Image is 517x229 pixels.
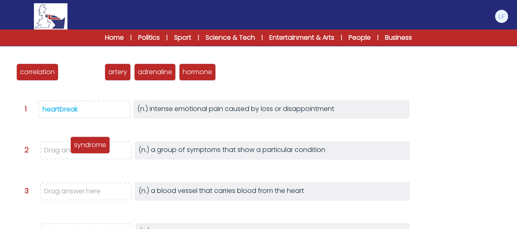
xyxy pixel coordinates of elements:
[269,33,334,43] a: Entertainment & Arts
[341,34,342,42] span: |
[44,186,101,196] span: Drag answer here
[138,33,160,43] a: Politics
[198,34,199,42] span: |
[349,33,371,43] a: People
[20,67,55,77] p: correlation
[174,33,191,43] a: Sport
[385,33,412,43] a: Business
[74,140,106,150] p: syndrome
[139,186,304,197] p: (n.) a blood vessel that carries blood from the heart
[377,34,378,42] span: |
[25,105,27,113] span: 1
[108,67,127,77] p: artery
[138,67,172,77] p: adrenaline
[43,104,78,114] div: heartbreak
[8,3,93,29] a: Logo
[495,10,508,23] img: Lorenzo Filicetti
[34,3,67,29] img: Logo
[206,33,255,43] a: Science & Tech
[137,104,334,115] p: (n.) intense emotional pain caused by loss or disappointment
[139,145,325,156] p: (n.) a group of symptoms that show a particular condition
[105,33,124,43] a: Home
[166,34,168,42] span: |
[183,67,212,77] p: hormone
[262,34,263,42] span: |
[25,146,29,154] span: 2
[44,145,101,155] span: Drag answer here
[25,187,29,195] span: 3
[130,34,132,42] span: |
